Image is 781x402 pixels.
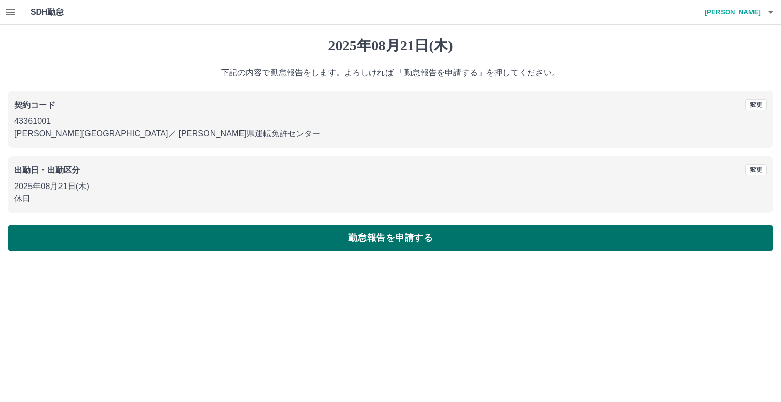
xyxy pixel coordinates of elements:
[8,225,773,251] button: 勤怠報告を申請する
[14,128,767,140] p: [PERSON_NAME][GEOGRAPHIC_DATA] ／ [PERSON_NAME]県運転免許センター
[8,67,773,79] p: 下記の内容で勤怠報告をします。よろしければ 「勤怠報告を申請する」を押してください。
[14,166,80,174] b: 出勤日・出勤区分
[14,193,767,205] p: 休日
[14,115,767,128] p: 43361001
[14,180,767,193] p: 2025年08月21日(木)
[745,164,767,175] button: 変更
[8,37,773,54] h1: 2025年08月21日(木)
[745,99,767,110] button: 変更
[14,101,55,109] b: 契約コード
